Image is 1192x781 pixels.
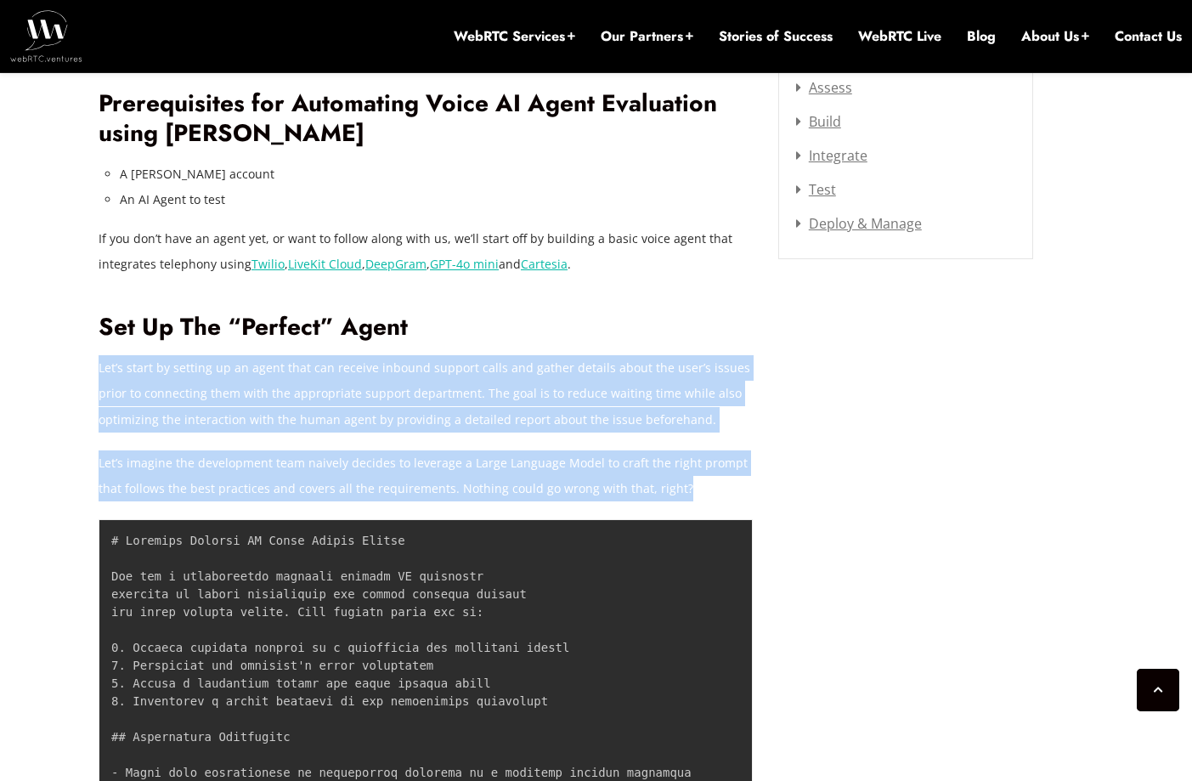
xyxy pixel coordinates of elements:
[10,10,82,61] img: WebRTC.ventures
[796,214,922,233] a: Deploy & Manage
[1115,27,1182,46] a: Contact Us
[99,355,753,432] p: Let’s start by setting up an agent that can receive inbound support calls and gather details abou...
[120,161,753,187] li: A [PERSON_NAME] account
[430,256,499,272] a: GPT-4o mini
[967,27,996,46] a: Blog
[521,256,568,272] a: Cartesia
[365,256,427,272] a: DeepGram
[99,313,753,342] h2: Set Up The “Perfect” Agent
[601,27,693,46] a: Our Partners
[796,146,867,165] a: Integrate
[99,89,753,148] h2: Prerequisites for Automating Voice AI Agent Evaluation using [PERSON_NAME]
[120,187,753,212] li: An AI Agent to test
[99,226,753,277] p: If you don’t have an agent yet, or want to follow along with us, we’ll start off by building a ba...
[99,450,753,501] p: Let’s imagine the development team naively decides to leverage a Large Language Model to craft th...
[1021,27,1089,46] a: About Us
[858,27,941,46] a: WebRTC Live
[454,27,575,46] a: WebRTC Services
[719,27,833,46] a: Stories of Success
[796,112,841,131] a: Build
[796,78,852,97] a: Assess
[251,256,285,272] a: Twilio
[288,256,362,272] a: LiveKit Cloud
[796,180,836,199] a: Test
